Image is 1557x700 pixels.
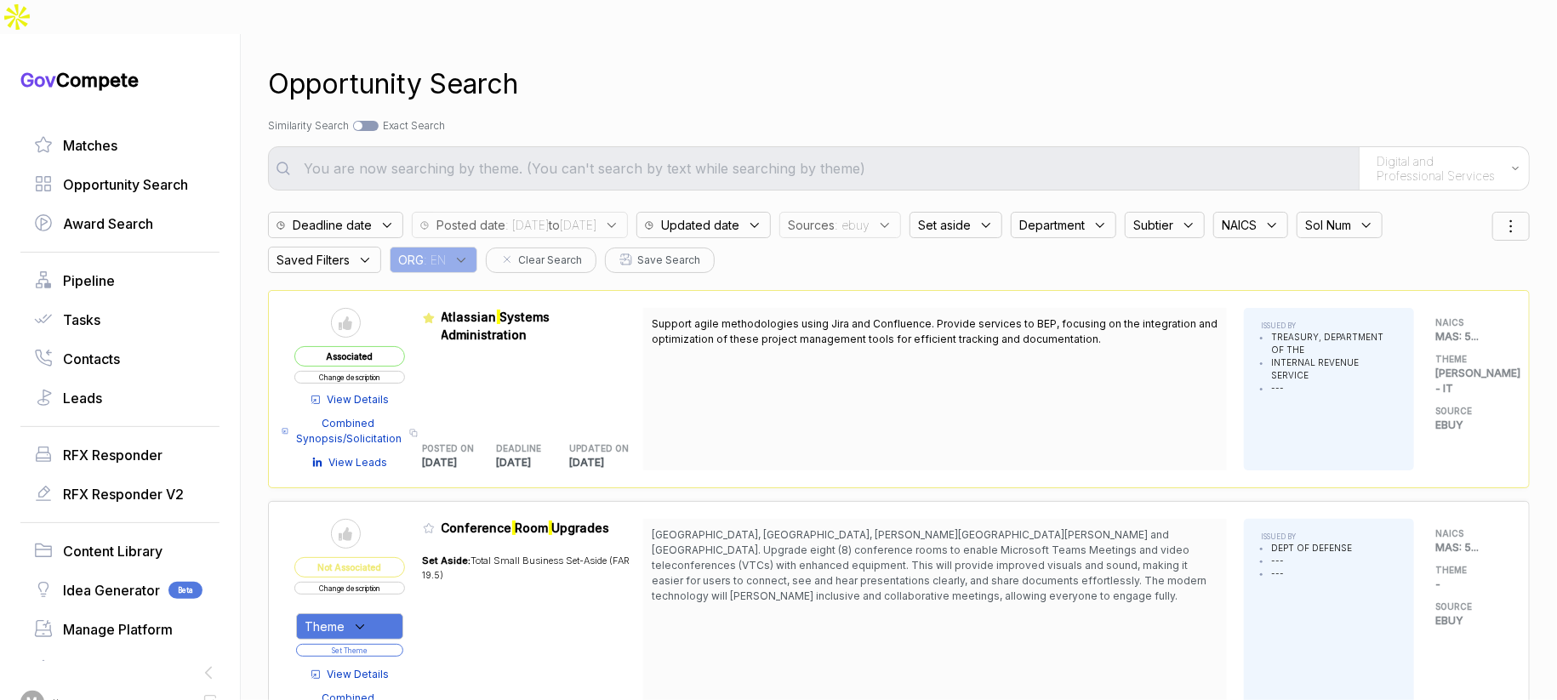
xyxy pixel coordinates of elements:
span: View Details [328,667,390,682]
span: Atlassian [442,310,497,324]
span: : [DATE] [DATE] [505,216,596,234]
span: Save Search [637,253,700,268]
span: Matches [63,135,117,156]
span: View Details [328,392,390,407]
a: Opportunity Search [34,174,206,195]
p: [DATE] [496,455,570,470]
a: Idea GeneratorBeta [34,580,206,600]
span: [GEOGRAPHIC_DATA], [GEOGRAPHIC_DATA], [PERSON_NAME][GEOGRAPHIC_DATA][PERSON_NAME] and [GEOGRAPHIC... [652,528,1206,602]
li: INTERNAL REVENUE SERVICE [1271,356,1397,382]
span: RFX Responder [63,445,163,465]
span: View Leads [329,455,388,470]
p: [DATE] [570,455,644,470]
span: Sources [788,216,835,234]
span: Room [516,521,549,535]
a: RFX Responder [34,445,206,465]
span: Set Aside: [423,555,471,566]
span: Manage Platform [63,619,173,640]
a: Manage Email [34,658,206,679]
li: --- [1271,382,1397,395]
h5: POSTED ON [423,442,470,455]
h5: SOURCE [1435,405,1503,418]
h1: Opportunity Search [268,64,518,105]
a: Manage Platform [34,619,206,640]
span: Saved Filters [277,251,350,269]
button: Change description [294,371,405,384]
a: Matches [34,135,206,156]
span: Set aside [918,216,971,234]
a: Contacts [34,349,206,369]
span: Tasks [63,310,100,330]
span: Award Search [63,213,153,234]
span: Upgrades [552,521,610,535]
h5: THEME [1435,353,1503,366]
span: RFX Responder V2 [63,484,184,504]
button: Set Theme [296,644,403,657]
p: EBUY [1435,418,1503,433]
span: ORG [398,251,424,269]
p: EBUY [1435,613,1503,629]
li: DEPT OF DEFENSE [1271,542,1352,555]
span: Administration [442,327,528,342]
h5: THEME [1435,564,1503,577]
h5: NAICS [1435,527,1503,540]
span: Digital and Professional Services [1377,154,1503,184]
span: Support agile methodologies using Jira and Confluence. Provide services to BEP, focusing on the i... [652,317,1218,345]
a: Leads [34,388,206,408]
span: Conference [442,521,512,535]
span: Pipeline [63,270,115,291]
button: Change description [294,582,405,595]
a: Award Search [34,213,206,234]
span: Combined Synopsis/Solicitation [295,416,404,447]
p: [PERSON_NAME] - IT [1435,366,1503,396]
span: Associated [294,346,405,367]
span: Department [1019,216,1085,234]
button: Save Search [605,248,715,273]
li: TREASURY, DEPARTMENT OF THE [1271,331,1397,356]
span: Subtier [1133,216,1173,234]
h5: ISSUED BY [1261,321,1397,331]
span: Posted date [436,216,505,234]
button: Clear Search [486,248,596,273]
span: Total Small Business Set-Aside (FAR 19.5) [423,555,630,581]
p: [DATE] [423,455,497,470]
li: --- [1271,567,1352,580]
span: NAICS [1222,216,1257,234]
span: Sol Num [1305,216,1351,234]
span: Not Associated [294,557,405,578]
a: Tasks [34,310,206,330]
h5: ISSUED BY [1261,532,1352,542]
span: : ebuy [835,216,870,234]
span: Beta [168,582,202,599]
span: MAS: 5 ... [1435,330,1479,343]
h5: NAICS [1435,316,1503,329]
b: to [549,218,560,232]
span: : EN [424,251,446,269]
span: Similarity Search [268,119,349,132]
span: Clear Search [518,253,582,268]
span: Opportunity Search [63,174,188,195]
li: --- [1271,555,1352,567]
span: Contacts [63,349,120,369]
span: Theme [305,617,345,635]
a: Combined Synopsis/Solicitation [282,416,404,447]
span: Manage Email [63,658,153,679]
span: Deadline date [293,216,372,234]
span: Leads [63,388,102,408]
span: Idea Generator [63,580,160,600]
h5: UPDATED ON [570,442,617,455]
h5: DEADLINE [496,442,543,455]
a: Pipeline [34,270,206,291]
span: Updated date [661,216,739,234]
span: MAS: 5 ... [1435,541,1479,554]
span: Systems [500,310,550,324]
span: Content Library [63,541,163,561]
input: You are now searching by theme. (You can't search by text while searching by theme) [294,151,1359,185]
a: RFX Responder V2 [34,484,206,504]
a: Content Library [34,541,206,561]
h1: Compete [20,68,220,92]
span: Exact Search [383,119,445,132]
h5: SOURCE [1435,600,1503,613]
p: - [1435,577,1503,592]
span: Gov [20,69,56,91]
